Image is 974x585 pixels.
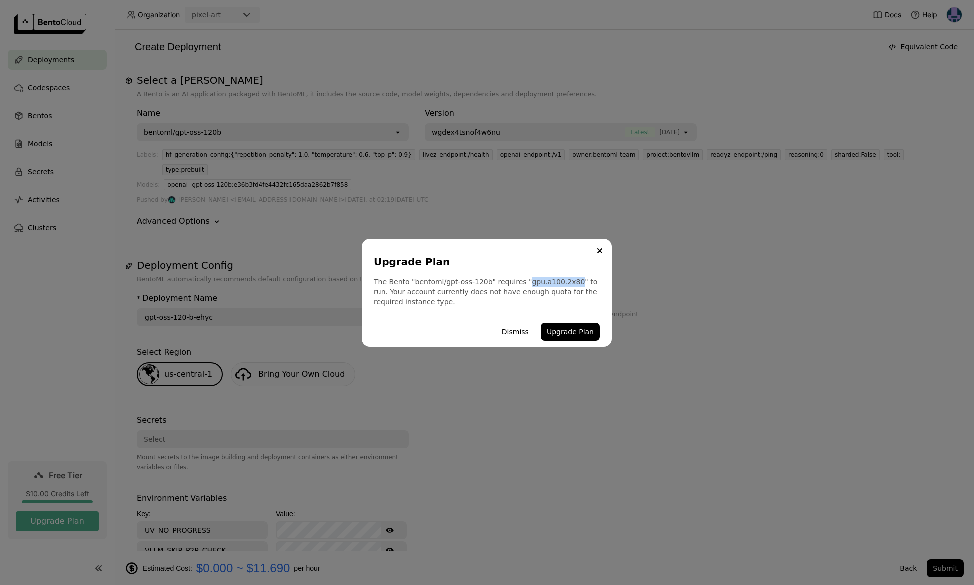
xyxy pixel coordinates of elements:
[362,239,612,347] div: dialog
[594,245,606,257] button: Close
[496,323,535,341] button: Dismiss
[374,277,600,307] div: The Bento "bentoml/gpt-oss-120b" requires "gpu.a100.2x80" to run. Your account currently does not...
[374,255,596,269] div: Upgrade Plan
[541,323,600,341] button: Upgrade Plan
